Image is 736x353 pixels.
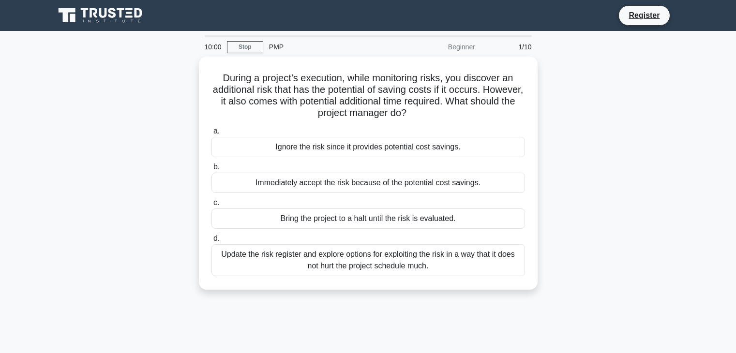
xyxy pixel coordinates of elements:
span: a. [213,127,220,135]
span: d. [213,234,220,242]
div: 1/10 [481,37,538,57]
span: c. [213,198,219,206]
a: Stop [227,41,263,53]
div: Immediately accept the risk because of the potential cost savings. [211,173,525,193]
div: Beginner [396,37,481,57]
a: Register [623,9,665,21]
span: b. [213,162,220,171]
div: Update the risk register and explore options for exploiting the risk in a way that it does not hu... [211,244,525,276]
h5: During a project’s execution, while monitoring risks, you discover an additional risk that has th... [210,72,526,119]
div: 10:00 [199,37,227,57]
div: Bring the project to a halt until the risk is evaluated. [211,208,525,229]
div: Ignore the risk since it provides potential cost savings. [211,137,525,157]
div: PMP [263,37,396,57]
